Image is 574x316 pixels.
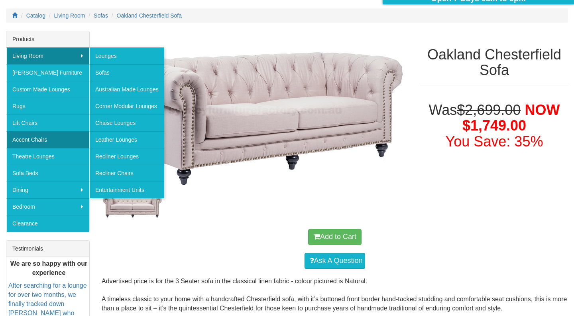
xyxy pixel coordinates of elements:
a: Accent Chairs [6,131,89,148]
a: Custom Made Lounges [6,81,89,98]
a: Dining [6,182,89,198]
a: Living Room [6,47,89,64]
a: [PERSON_NAME] Furniture [6,64,89,81]
del: $2,699.00 [457,102,521,118]
font: You Save: 35% [446,133,543,150]
a: Sofas [94,12,108,19]
button: Add to Cart [308,229,362,245]
div: Testimonials [6,241,89,257]
div: Products [6,31,89,47]
a: Bedroom [6,198,89,215]
a: Ask A Question [305,253,365,269]
a: Oakland Chesterfield Sofa [117,12,182,19]
a: Theatre Lounges [6,148,89,165]
a: Rugs [6,98,89,115]
h1: Oakland Chesterfield Sofa [421,47,568,78]
h1: Was [421,102,568,150]
a: Recliner Chairs [89,165,164,182]
a: Catalog [26,12,45,19]
b: We are so happy with our experience [10,260,88,276]
a: Sofa Beds [6,165,89,182]
a: Sofas [89,64,164,81]
a: Lift Chairs [6,115,89,131]
a: Australian Made Lounges [89,81,164,98]
a: Lounges [89,47,164,64]
a: Entertainment Units [89,182,164,198]
a: Leather Lounges [89,131,164,148]
a: Clearance [6,215,89,232]
a: Chaise Lounges [89,115,164,131]
a: Corner Modular Lounges [89,98,164,115]
a: Living Room [54,12,85,19]
span: NOW $1,749.00 [462,102,560,134]
a: Recliner Lounges [89,148,164,165]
